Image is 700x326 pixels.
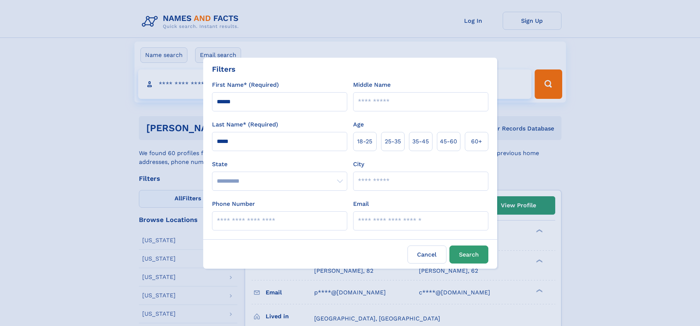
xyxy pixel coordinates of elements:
[471,137,482,146] span: 60+
[412,137,429,146] span: 35‑45
[357,137,372,146] span: 18‑25
[353,160,364,169] label: City
[212,120,278,129] label: Last Name* (Required)
[385,137,401,146] span: 25‑35
[212,160,347,169] label: State
[212,200,255,208] label: Phone Number
[440,137,457,146] span: 45‑60
[353,200,369,208] label: Email
[353,120,364,129] label: Age
[212,80,279,89] label: First Name* (Required)
[449,246,488,264] button: Search
[408,246,446,264] label: Cancel
[212,64,236,75] div: Filters
[353,80,391,89] label: Middle Name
